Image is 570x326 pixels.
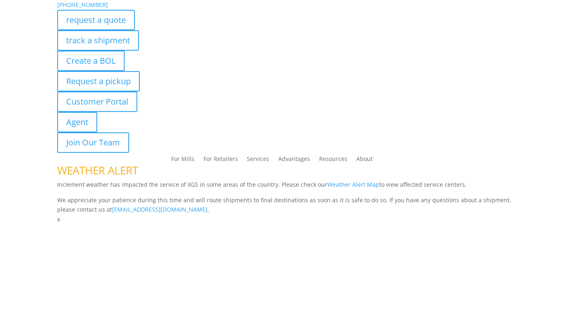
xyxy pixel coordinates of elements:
[247,156,269,165] a: Services
[57,132,129,153] a: Join Our Team
[57,241,513,250] p: Complete the form below and a member of our team will be in touch within 24 hours.
[57,71,140,92] a: Request a pickup
[57,92,137,112] a: Customer Portal
[57,112,97,132] a: Agent
[57,195,513,215] p: We appreciate your patience during this time and will route shipments to final destinations as so...
[112,205,208,213] a: [EMAIL_ADDRESS][DOMAIN_NAME]
[319,156,347,165] a: Resources
[57,163,138,178] span: WEATHER ALERT
[57,214,513,224] p: x
[356,156,373,165] a: About
[278,156,310,165] a: Advantages
[57,224,513,241] h1: Contact Us
[327,181,379,188] a: Weather Alert Map
[203,156,238,165] a: For Retailers
[57,10,135,30] a: request a quote
[57,30,139,51] a: track a shipment
[57,180,513,195] p: Inclement weather has impacted the service of XGS in some areas of the country. Please check our ...
[57,1,108,9] a: [PHONE_NUMBER]
[57,51,125,71] a: Create a BOL
[171,156,194,165] a: For Mills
